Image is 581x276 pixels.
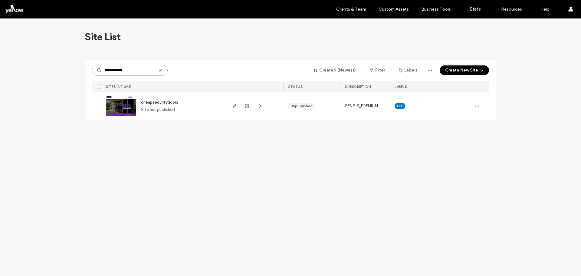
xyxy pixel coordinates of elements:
button: Filter [364,65,391,75]
label: Help [540,7,550,12]
label: Clients & Team [336,7,366,12]
label: Sites [307,6,317,12]
div: Unpublished [290,103,313,109]
button: Create New Site [440,65,489,75]
label: Resources [501,7,522,12]
span: STATUS [288,85,303,89]
button: Created (Newest) [308,65,361,75]
span: DIY [397,103,403,109]
span: SENSIS_PREMIUM [345,103,378,109]
label: Custom Assets [379,7,409,12]
span: Site List [85,31,121,43]
span: SITES (1/11094) [106,85,132,89]
label: Business Tools [421,7,451,12]
a: cheapsecuritydoors [141,100,178,105]
span: SUBSCRIPTION [345,85,371,89]
button: Labels [393,65,423,75]
span: Help [14,4,26,10]
label: Stats [470,6,481,12]
span: LABELS [395,85,407,89]
span: Site not published [141,107,175,113]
